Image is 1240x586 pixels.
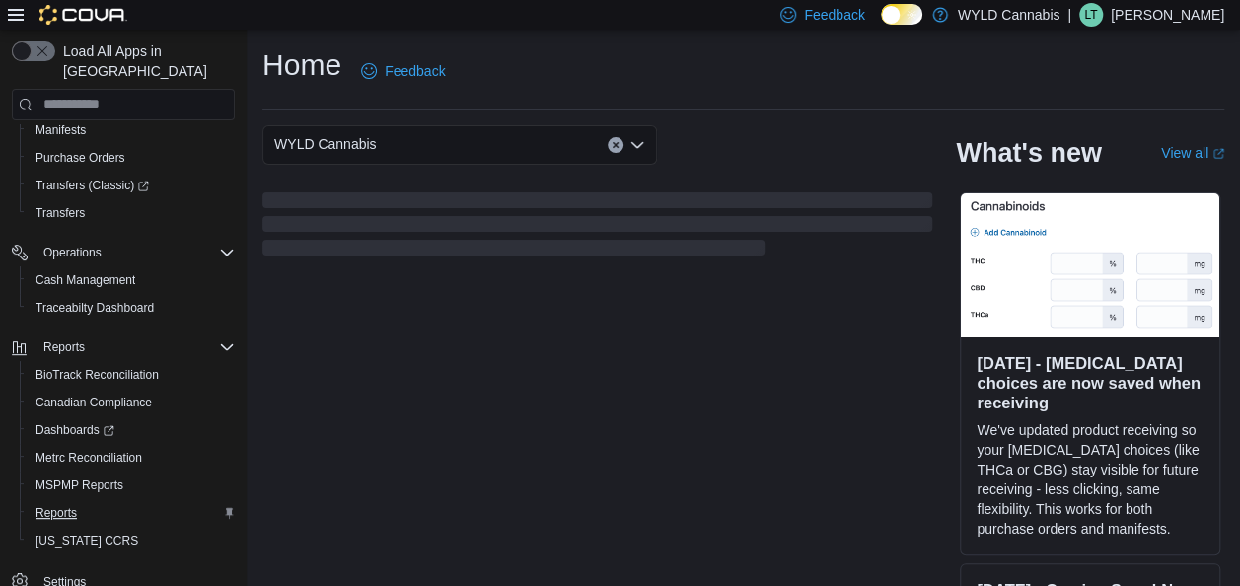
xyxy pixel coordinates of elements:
span: Transfers [36,205,85,221]
span: Transfers (Classic) [36,178,149,193]
span: Reports [43,339,85,355]
span: BioTrack Reconciliation [28,363,235,387]
span: Traceabilty Dashboard [28,296,235,320]
a: Feedback [353,51,453,91]
button: Canadian Compliance [20,389,243,416]
button: Purchase Orders [20,144,243,172]
span: Washington CCRS [28,529,235,552]
a: Traceabilty Dashboard [28,296,162,320]
span: Purchase Orders [28,146,235,170]
a: Transfers [28,201,93,225]
a: Reports [28,501,85,525]
span: Dark Mode [881,25,882,26]
button: [US_STATE] CCRS [20,527,243,554]
a: Dashboards [20,416,243,444]
span: Dashboards [28,418,235,442]
span: Reports [28,501,235,525]
a: Canadian Compliance [28,391,160,414]
p: WYLD Cannabis [958,3,1060,27]
a: Purchase Orders [28,146,133,170]
span: Reports [36,335,235,359]
div: Lucas Todd [1079,3,1103,27]
span: Canadian Compliance [28,391,235,414]
span: Load All Apps in [GEOGRAPHIC_DATA] [55,41,235,81]
span: Purchase Orders [36,150,125,166]
svg: External link [1212,148,1224,160]
span: [US_STATE] CCRS [36,533,138,549]
button: MSPMP Reports [20,472,243,499]
span: MSPMP Reports [28,474,235,497]
span: MSPMP Reports [36,477,123,493]
p: We've updated product receiving so your [MEDICAL_DATA] choices (like THCa or CBG) stay visible fo... [977,420,1204,539]
span: Feedback [385,61,445,81]
button: Operations [4,239,243,266]
span: Reports [36,505,77,521]
a: Manifests [28,118,94,142]
h1: Home [262,45,341,85]
button: Reports [20,499,243,527]
span: Metrc Reconciliation [28,446,235,470]
a: [US_STATE] CCRS [28,529,146,552]
span: Transfers [28,201,235,225]
span: Metrc Reconciliation [36,450,142,466]
span: Operations [36,241,235,264]
span: Cash Management [28,268,235,292]
span: Manifests [28,118,235,142]
a: View allExternal link [1161,145,1224,161]
button: Transfers [20,199,243,227]
span: Feedback [804,5,864,25]
a: Metrc Reconciliation [28,446,150,470]
span: Manifests [36,122,86,138]
button: Operations [36,241,109,264]
a: Transfers (Classic) [20,172,243,199]
button: Reports [4,333,243,361]
p: | [1067,3,1071,27]
span: BioTrack Reconciliation [36,367,159,383]
button: Traceabilty Dashboard [20,294,243,322]
span: Traceabilty Dashboard [36,300,154,316]
button: Cash Management [20,266,243,294]
h3: [DATE] - [MEDICAL_DATA] choices are now saved when receiving [977,353,1204,412]
h2: What's new [956,137,1101,169]
a: Transfers (Classic) [28,174,157,197]
a: MSPMP Reports [28,474,131,497]
button: Metrc Reconciliation [20,444,243,472]
span: WYLD Cannabis [274,132,377,156]
span: Cash Management [36,272,135,288]
span: Transfers (Classic) [28,174,235,197]
a: BioTrack Reconciliation [28,363,167,387]
button: BioTrack Reconciliation [20,361,243,389]
a: Dashboards [28,418,122,442]
button: Manifests [20,116,243,144]
span: LT [1084,3,1097,27]
p: [PERSON_NAME] [1111,3,1224,27]
button: Clear input [608,137,623,153]
span: Canadian Compliance [36,395,152,410]
span: Loading [262,196,932,259]
span: Operations [43,245,102,260]
input: Dark Mode [881,4,922,25]
a: Cash Management [28,268,143,292]
span: Dashboards [36,422,114,438]
button: Open list of options [629,137,645,153]
button: Reports [36,335,93,359]
img: Cova [39,5,127,25]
